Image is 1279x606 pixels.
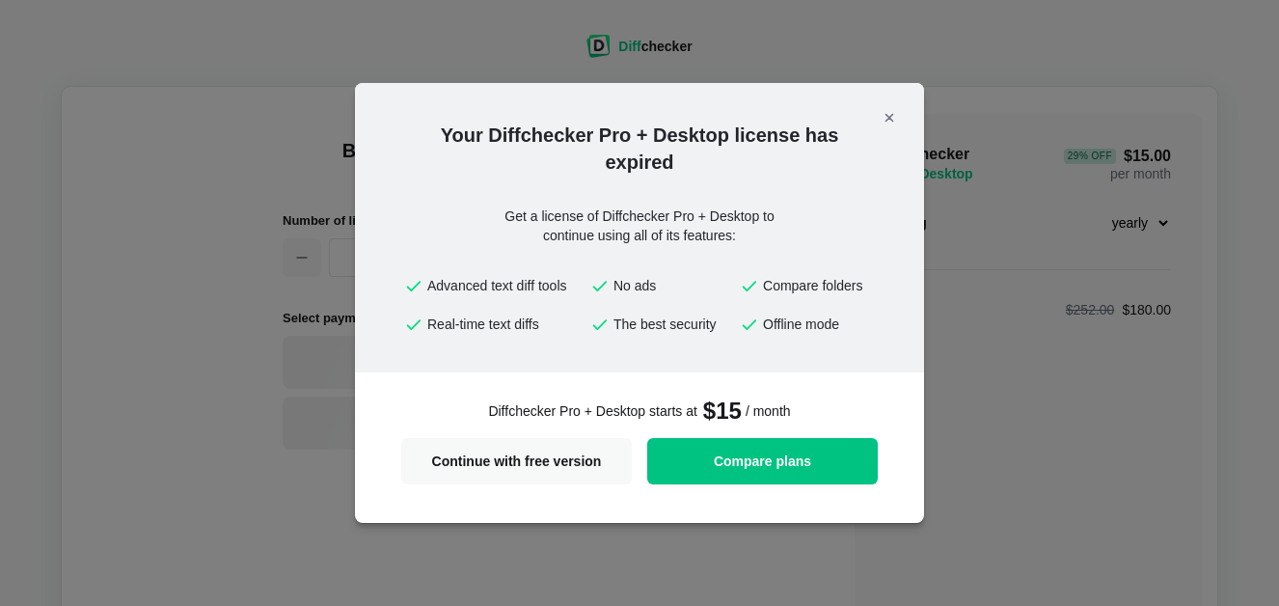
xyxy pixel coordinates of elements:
span: The best security [613,315,728,334]
span: Real-time text diffs [427,315,579,334]
span: Continue with free version [413,454,620,468]
span: Compare folders [763,276,875,295]
span: No ads [613,276,728,295]
span: Advanced text diff tools [427,276,579,295]
button: Continue with free version [401,438,632,484]
span: Compare plans [659,454,866,468]
span: / month [746,401,791,421]
a: Compare plans [647,438,878,484]
span: Offline mode [763,315,875,334]
span: $15 [701,396,742,427]
h2: Your Diffchecker Pro + Desktop license has expired [355,122,924,176]
button: Close modal [874,102,905,133]
div: Get a license of Diffchecker Pro + Desktop to continue using all of its features: [466,207,813,245]
span: Diffchecker Pro + Desktop starts at [488,401,696,421]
